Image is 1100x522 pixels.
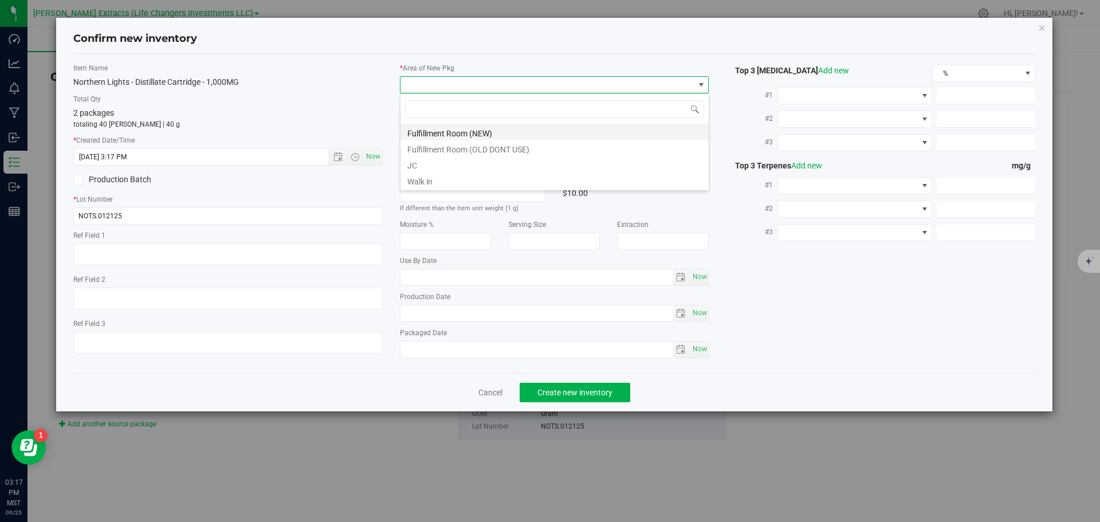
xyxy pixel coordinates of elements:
[777,177,932,194] span: NO DATA FOUND
[689,269,708,285] span: select
[73,32,197,46] h4: Confirm new inventory
[617,219,709,230] label: Extraction
[73,230,383,241] label: Ref Field 1
[726,85,777,105] label: #1
[400,328,709,338] label: Packaged Date
[690,269,709,285] span: Set Current date
[400,219,492,230] label: Moisture %
[363,148,383,165] span: Set Current date
[73,135,383,146] label: Created Date/Time
[520,383,630,402] button: Create new inventory
[400,292,709,302] label: Production Date
[726,108,777,129] label: #2
[726,198,777,219] label: #2
[726,161,822,170] span: Top 3 Terpenes
[73,194,383,205] label: Lot Number
[328,152,348,162] span: Open the date view
[345,152,364,162] span: Open the time view
[73,63,383,73] label: Item Name
[791,161,822,170] a: Add new
[73,319,383,329] label: Ref Field 3
[726,222,777,242] label: #3
[400,256,709,266] label: Use By Date
[777,134,932,151] span: NO DATA FOUND
[509,219,600,230] label: Serving Size
[818,66,849,75] a: Add new
[478,387,502,398] a: Cancel
[73,108,114,117] span: 2 packages
[777,224,932,241] span: NO DATA FOUND
[537,388,612,397] span: Create new inventory
[690,305,709,321] span: Set Current date
[673,305,690,321] span: select
[400,205,518,212] small: If different than the item unit weight (1 g)
[689,305,708,321] span: select
[689,342,708,358] span: select
[73,119,383,129] p: totaling 40 [PERSON_NAME] | 40 g
[73,174,219,186] label: Production Batch
[777,201,932,218] span: NO DATA FOUND
[73,76,383,88] div: Northern Lights - Distillate Cartridge - 1,000MG
[933,65,1020,81] span: %
[400,63,709,73] label: Area of New Pkg
[563,185,709,202] div: $10.00
[690,341,709,358] span: Set Current date
[726,66,849,75] span: Top 3 [MEDICAL_DATA]
[673,342,690,358] span: select
[777,111,932,128] span: NO DATA FOUND
[726,175,777,195] label: #1
[1012,161,1035,170] span: mg/g
[673,269,690,285] span: select
[73,94,383,104] label: Total Qty
[11,430,46,465] iframe: Resource center
[73,274,383,285] label: Ref Field 2
[34,429,48,442] iframe: Resource center unread badge
[726,132,777,152] label: #3
[777,87,932,104] span: NO DATA FOUND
